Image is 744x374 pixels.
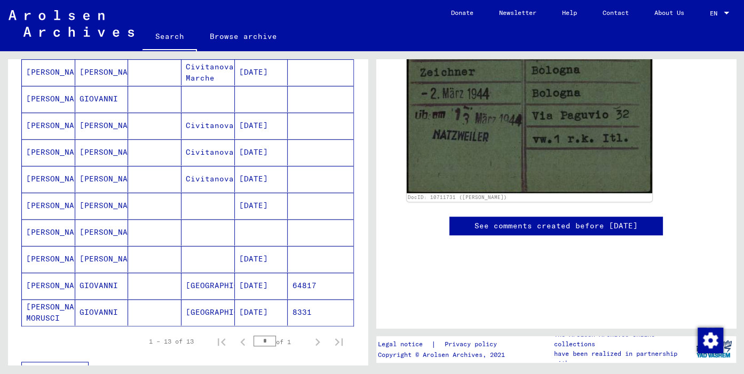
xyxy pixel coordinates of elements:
[75,59,129,85] mat-cell: [PERSON_NAME]
[235,166,288,192] mat-cell: [DATE]
[143,23,197,51] a: Search
[22,273,75,299] mat-cell: [PERSON_NAME]
[694,336,734,362] img: yv_logo.png
[181,113,235,139] mat-cell: Civitanova
[22,246,75,272] mat-cell: [PERSON_NAME]
[181,166,235,192] mat-cell: Civitanova
[149,337,194,346] div: 1 – 13 of 13
[22,219,75,245] mat-cell: [PERSON_NAME]
[378,339,510,350] div: |
[75,273,129,299] mat-cell: GIOVANNI
[22,113,75,139] mat-cell: [PERSON_NAME]
[22,86,75,112] mat-cell: [PERSON_NAME]
[181,273,235,299] mat-cell: [GEOGRAPHIC_DATA]
[75,166,129,192] mat-cell: [PERSON_NAME]
[235,246,288,272] mat-cell: [DATE]
[22,139,75,165] mat-cell: [PERSON_NAME]
[235,139,288,165] mat-cell: [DATE]
[328,331,350,352] button: Last page
[181,59,235,85] mat-cell: Civitanova Marche
[75,139,129,165] mat-cell: [PERSON_NAME]
[288,273,353,299] mat-cell: 64817
[235,273,288,299] mat-cell: [DATE]
[235,113,288,139] mat-cell: [DATE]
[698,328,723,353] img: Change consent
[75,246,129,272] mat-cell: [PERSON_NAME]
[75,219,129,245] mat-cell: [PERSON_NAME]
[554,349,691,368] p: have been realized in partnership with
[22,193,75,219] mat-cell: [PERSON_NAME]
[408,194,507,200] a: DocID: 10711731 ([PERSON_NAME])
[9,10,134,37] img: Arolsen_neg.svg
[235,299,288,325] mat-cell: [DATE]
[75,113,129,139] mat-cell: [PERSON_NAME]
[22,299,75,325] mat-cell: [PERSON_NAME] MORUSCI
[232,331,254,352] button: Previous page
[288,299,353,325] mat-cell: 8331
[75,86,129,112] mat-cell: GIOVANNI
[436,339,510,350] a: Privacy policy
[75,299,129,325] mat-cell: GIOVANNI
[307,331,328,352] button: Next page
[235,59,288,85] mat-cell: [DATE]
[75,193,129,219] mat-cell: [PERSON_NAME]
[407,4,652,193] img: 001.jpg
[710,10,722,17] span: EN
[211,331,232,352] button: First page
[554,330,691,349] p: The Arolsen Archives online collections
[22,59,75,85] mat-cell: [PERSON_NAME]
[378,339,431,350] a: Legal notice
[254,336,307,346] div: of 1
[474,220,638,232] a: See comments created before [DATE]
[235,193,288,219] mat-cell: [DATE]
[22,166,75,192] mat-cell: [PERSON_NAME]
[197,23,290,49] a: Browse archive
[181,299,235,325] mat-cell: [GEOGRAPHIC_DATA]
[181,139,235,165] mat-cell: Civitanova
[378,350,510,360] p: Copyright © Arolsen Archives, 2021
